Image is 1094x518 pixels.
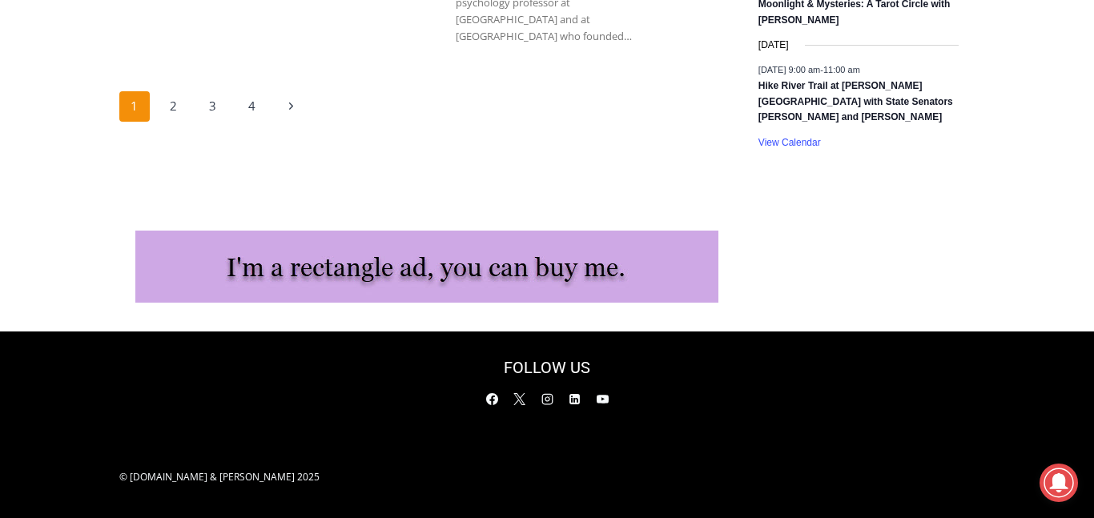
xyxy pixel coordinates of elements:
a: [PERSON_NAME] Read Sanctuary Fall Fest: [DATE] [1,159,231,199]
a: 3 [198,91,228,122]
a: YouTube [590,387,614,412]
div: 5 [167,135,175,151]
span: 11:00 am [823,64,860,74]
h4: [PERSON_NAME] Read Sanctuary Fall Fest: [DATE] [13,161,205,198]
span: 1 [119,91,150,122]
span: [DATE] 9:00 am [758,64,820,74]
a: Hike River Trail at [PERSON_NAME][GEOGRAPHIC_DATA] with State Senators [PERSON_NAME] and [PERSON_... [758,80,953,124]
a: Intern @ [DOMAIN_NAME] [385,155,776,199]
a: Facebook [480,387,504,412]
nav: Page navigation [119,91,700,122]
time: - [758,64,860,74]
div: "I learned about the history of a place I’d honestly never considered even as a resident of [GEOG... [404,1,757,155]
a: 4 [237,91,267,122]
div: / [179,135,183,151]
a: View Calendar [758,137,821,149]
h2: FOLLOW US [412,355,682,379]
div: unique DIY crafts [167,47,223,131]
img: I'm a rectangle ad, you can buy me [135,231,718,303]
a: 2 [159,91,189,122]
span: Intern @ [DOMAIN_NAME] [419,159,742,195]
a: X [508,387,532,412]
div: 6 [187,135,194,151]
p: © [DOMAIN_NAME] & [PERSON_NAME] 2025 [119,469,535,484]
a: Instagram [535,387,559,412]
time: [DATE] [758,38,789,53]
a: Linkedin [563,387,587,412]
